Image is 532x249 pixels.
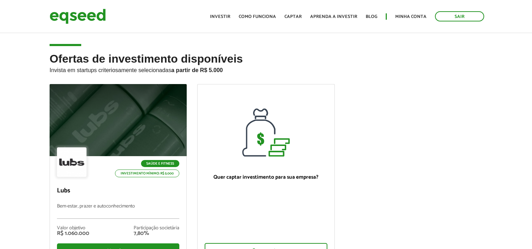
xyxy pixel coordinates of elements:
a: Sair [435,11,484,21]
p: Lubs [57,187,179,195]
p: Quer captar investimento para sua empresa? [205,174,327,180]
a: Como funciona [239,14,276,19]
a: Captar [284,14,302,19]
a: Aprenda a investir [310,14,357,19]
div: R$ 1.060.000 [57,231,89,236]
a: Investir [210,14,230,19]
h2: Ofertas de investimento disponíveis [50,53,482,84]
strong: a partir de R$ 5.000 [171,67,223,73]
a: Minha conta [395,14,427,19]
div: Valor objetivo [57,226,89,231]
p: Saúde e Fitness [141,160,179,167]
a: Blog [366,14,377,19]
div: 7,80% [134,231,179,236]
p: Invista em startups criteriosamente selecionadas [50,65,482,74]
div: Participação societária [134,226,179,231]
p: Bem-estar, prazer e autoconhecimento [57,204,179,219]
img: EqSeed [50,7,106,26]
p: Investimento mínimo: R$ 5.000 [115,170,179,177]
